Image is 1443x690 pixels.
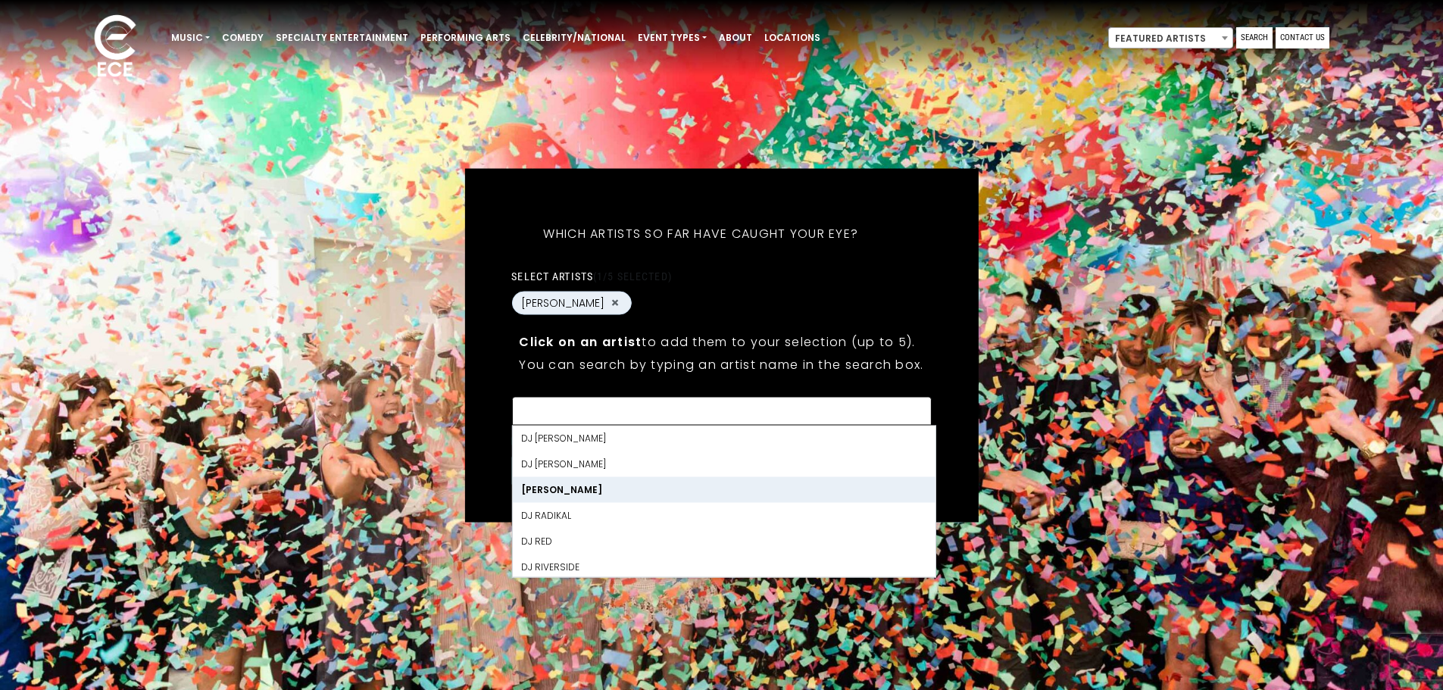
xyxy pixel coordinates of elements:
button: Remove DJ Pierson [609,296,621,310]
a: Specialty Entertainment [270,25,414,51]
strong: Click on an artist [519,333,642,350]
label: Select artists [511,269,671,283]
li: [PERSON_NAME] [512,476,935,502]
a: Search [1236,27,1273,48]
li: DJ [PERSON_NAME] [512,425,935,451]
a: Performing Arts [414,25,517,51]
a: Celebrity/National [517,25,632,51]
span: (1/5 selected) [593,270,672,282]
a: Contact Us [1276,27,1329,48]
a: Comedy [216,25,270,51]
li: DJ [PERSON_NAME] [512,451,935,476]
span: [PERSON_NAME] [521,295,604,311]
li: DJ Red [512,528,935,554]
h5: Which artists so far have caught your eye? [511,206,890,261]
span: Featured Artists [1109,28,1232,49]
p: You can search by typing an artist name in the search box. [519,354,923,373]
li: DJ Riverside [512,554,935,579]
span: Featured Artists [1108,27,1233,48]
a: Event Types [632,25,713,51]
p: to add them to your selection (up to 5). [519,332,923,351]
a: About [713,25,758,51]
a: Locations [758,25,826,51]
textarea: Search [521,406,921,420]
img: ece_new_logo_whitev2-1.png [77,11,153,84]
a: Music [165,25,216,51]
li: DJ RADIKAL [512,502,935,528]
